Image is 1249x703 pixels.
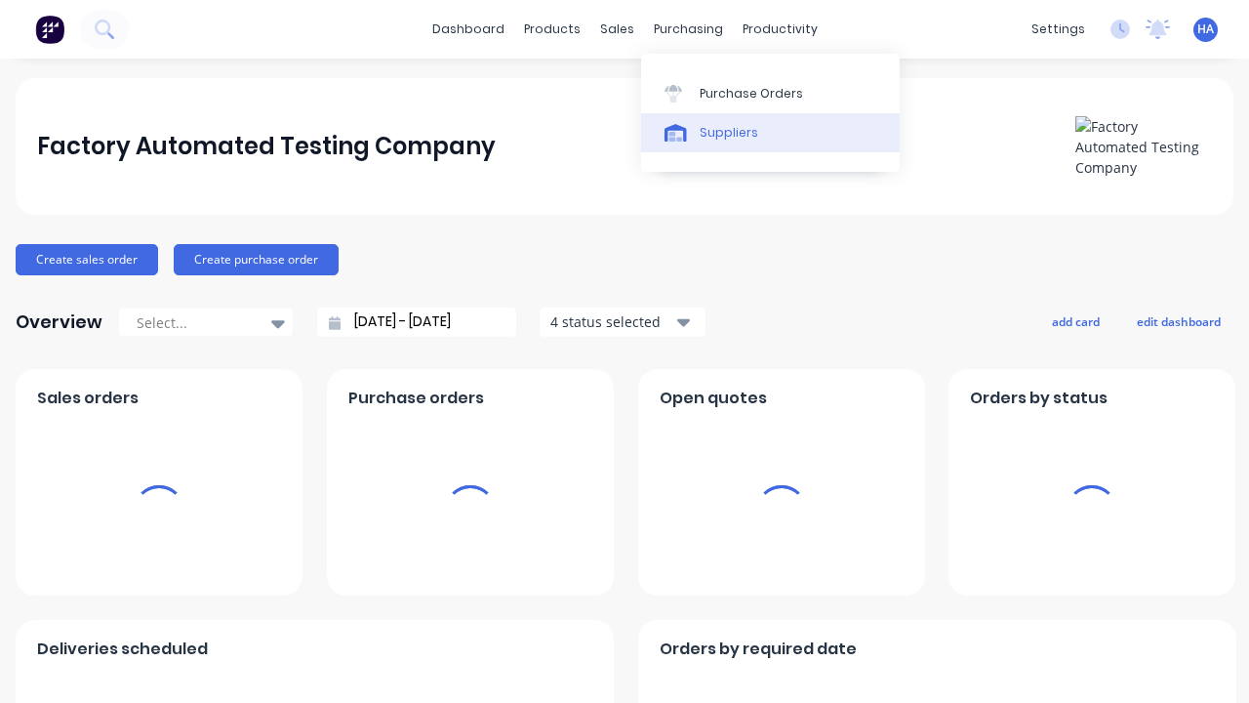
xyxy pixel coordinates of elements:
[1039,309,1112,334] button: add card
[514,15,590,44] div: products
[550,311,673,332] div: 4 status selected
[423,15,514,44] a: dashboard
[733,15,827,44] div: productivity
[348,387,484,410] span: Purchase orders
[641,113,900,152] a: Suppliers
[1124,309,1233,334] button: edit dashboard
[1075,116,1212,178] img: Factory Automated Testing Company
[16,244,158,275] button: Create sales order
[970,387,1108,410] span: Orders by status
[540,308,705,337] button: 4 status selected
[660,638,857,661] span: Orders by required date
[37,387,139,410] span: Sales orders
[37,638,208,661] span: Deliveries scheduled
[641,73,900,112] a: Purchase Orders
[590,15,644,44] div: sales
[16,303,102,342] div: Overview
[700,85,803,103] div: Purchase Orders
[700,124,758,142] div: Suppliers
[660,387,767,410] span: Open quotes
[644,15,733,44] div: purchasing
[37,127,496,166] div: Factory Automated Testing Company
[174,244,339,275] button: Create purchase order
[1022,15,1095,44] div: settings
[35,15,64,44] img: Factory
[1197,21,1214,38] span: HA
